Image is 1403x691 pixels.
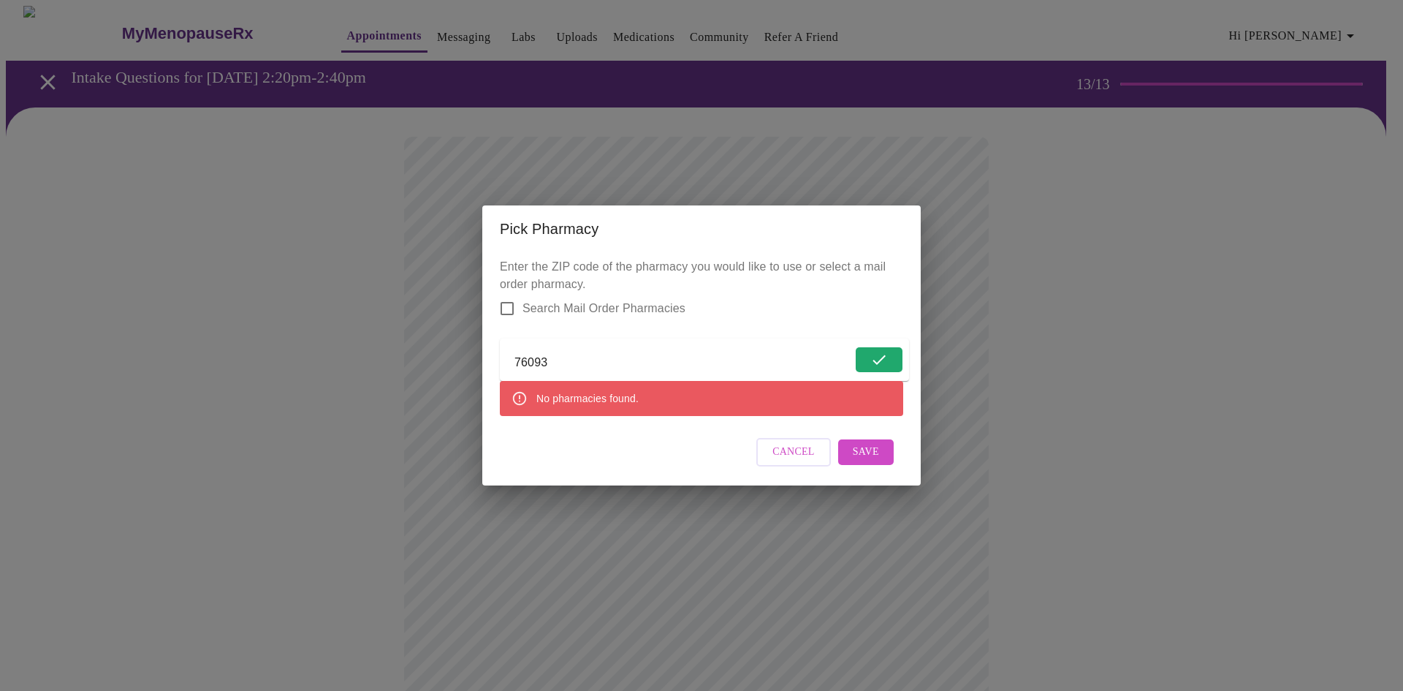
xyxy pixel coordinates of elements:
[756,438,831,467] button: Cancel
[500,217,903,241] h2: Pick Pharmacy
[514,351,852,374] input: Send a message to your care team
[500,258,903,416] p: Enter the ZIP code of the pharmacy you would like to use or select a mail order pharmacy.
[522,300,685,317] span: Search Mail Order Pharmacies
[838,439,894,465] button: Save
[536,385,639,412] div: No pharmacies found.
[772,443,815,461] span: Cancel
[853,443,879,461] span: Save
